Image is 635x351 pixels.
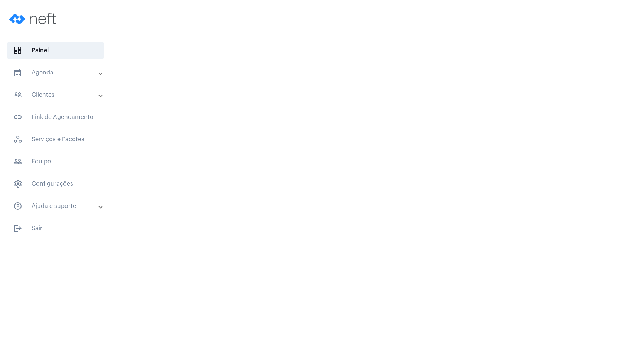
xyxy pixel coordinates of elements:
[13,113,22,122] mat-icon: sidenav icon
[4,86,111,104] mat-expansion-panel-header: sidenav iconClientes
[13,157,22,166] mat-icon: sidenav icon
[13,90,22,99] mat-icon: sidenav icon
[7,108,104,126] span: Link de Agendamento
[4,64,111,82] mat-expansion-panel-header: sidenav iconAgenda
[13,179,22,188] span: sidenav icon
[7,42,104,59] span: Painel
[13,135,22,144] span: sidenav icon
[13,46,22,55] span: sidenav icon
[7,219,104,237] span: Sair
[6,4,62,33] img: logo-neft-novo-2.png
[13,68,22,77] mat-icon: sidenav icon
[7,175,104,193] span: Configurações
[13,224,22,233] mat-icon: sidenav icon
[13,90,99,99] mat-panel-title: Clientes
[7,153,104,170] span: Equipe
[7,130,104,148] span: Serviços e Pacotes
[13,202,99,211] mat-panel-title: Ajuda e suporte
[4,197,111,215] mat-expansion-panel-header: sidenav iconAjuda e suporte
[13,202,22,211] mat-icon: sidenav icon
[13,68,99,77] mat-panel-title: Agenda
